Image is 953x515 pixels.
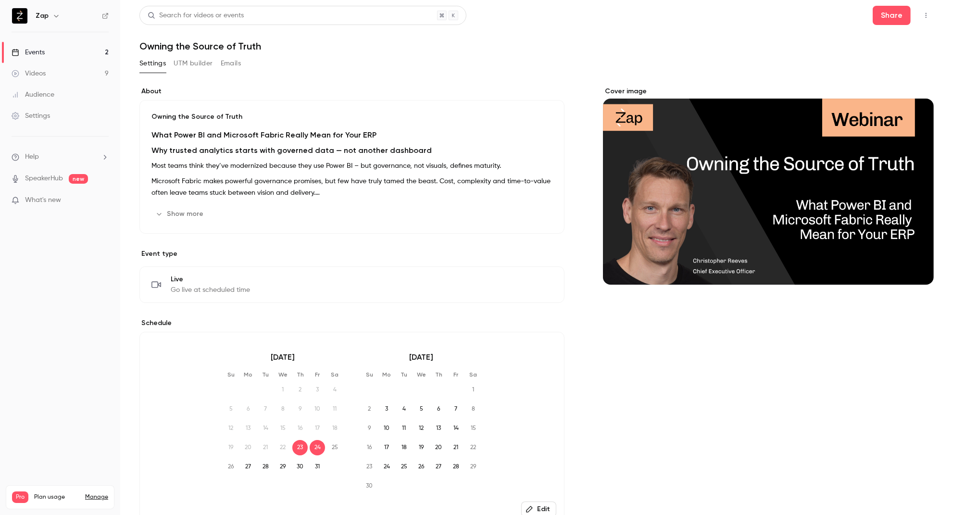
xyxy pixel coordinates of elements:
[431,421,446,436] span: 13
[85,493,108,501] a: Manage
[431,440,446,455] span: 20
[465,421,481,436] span: 15
[139,249,564,259] p: Event type
[36,11,49,21] h6: Zap
[379,440,394,455] span: 17
[223,352,342,363] p: [DATE]
[362,459,377,475] span: 23
[151,206,209,222] button: Show more
[379,421,394,436] span: 10
[275,402,290,417] span: 8
[223,371,238,378] p: Su
[12,111,50,121] div: Settings
[258,371,273,378] p: Tu
[275,459,290,475] span: 29
[465,459,481,475] span: 29
[69,174,88,184] span: new
[327,371,342,378] p: Sa
[240,440,256,455] span: 20
[12,491,28,503] span: Pro
[362,440,377,455] span: 16
[151,129,552,141] h2: What Power BI and Microsoft Fabric Really Mean for Your ERP
[327,402,342,417] span: 11
[12,90,54,100] div: Audience
[292,402,308,417] span: 9
[12,8,27,24] img: Zap
[310,402,325,417] span: 10
[465,382,481,398] span: 1
[448,440,464,455] span: 21
[310,382,325,398] span: 3
[414,402,429,417] span: 5
[327,421,342,436] span: 18
[379,459,394,475] span: 24
[139,318,564,328] p: Schedule
[431,402,446,417] span: 6
[465,440,481,455] span: 22
[12,69,46,78] div: Videos
[25,152,39,162] span: Help
[431,459,446,475] span: 27
[240,371,256,378] p: Mo
[292,440,308,455] span: 23
[223,402,238,417] span: 5
[275,440,290,455] span: 22
[431,371,446,378] p: Th
[448,371,464,378] p: Fr
[171,285,250,295] span: Go live at scheduled time
[327,440,342,455] span: 25
[873,6,911,25] button: Share
[310,440,325,455] span: 24
[151,160,552,172] p: Most teams think they’ve modernized because they use Power BI – but governance, not visuals, defi...
[34,493,79,501] span: Plan usage
[414,421,429,436] span: 12
[362,402,377,417] span: 2
[396,421,412,436] span: 11
[379,371,394,378] p: Mo
[258,459,273,475] span: 28
[139,40,934,52] h1: Owning the Source of Truth
[362,371,377,378] p: Su
[292,382,308,398] span: 2
[310,371,325,378] p: Fr
[139,56,166,71] button: Settings
[362,352,481,363] p: [DATE]
[275,371,290,378] p: We
[12,152,109,162] li: help-dropdown-opener
[174,56,213,71] button: UTM builder
[362,478,377,494] span: 30
[414,371,429,378] p: We
[465,371,481,378] p: Sa
[275,421,290,436] span: 15
[465,402,481,417] span: 8
[12,48,45,57] div: Events
[379,402,394,417] span: 3
[396,440,412,455] span: 18
[223,421,238,436] span: 12
[148,11,244,21] div: Search for videos or events
[448,421,464,436] span: 14
[603,87,934,285] section: Cover image
[414,440,429,455] span: 19
[362,421,377,436] span: 9
[139,87,564,96] label: About
[240,402,256,417] span: 6
[396,459,412,475] span: 25
[414,459,429,475] span: 26
[396,371,412,378] p: Tu
[258,421,273,436] span: 14
[327,382,342,398] span: 4
[275,382,290,398] span: 1
[292,421,308,436] span: 16
[223,440,238,455] span: 19
[151,112,552,122] p: Owning the Source of Truth
[240,421,256,436] span: 13
[603,87,934,96] label: Cover image
[448,459,464,475] span: 28
[258,402,273,417] span: 7
[292,371,308,378] p: Th
[151,145,552,156] h2: Why trusted analytics starts with governed data — not another dashboard
[151,176,552,199] p: Microsoft Fabric makes powerful governance promises, but few have truly tamed the beast. Cost, co...
[240,459,256,475] span: 27
[223,459,238,475] span: 26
